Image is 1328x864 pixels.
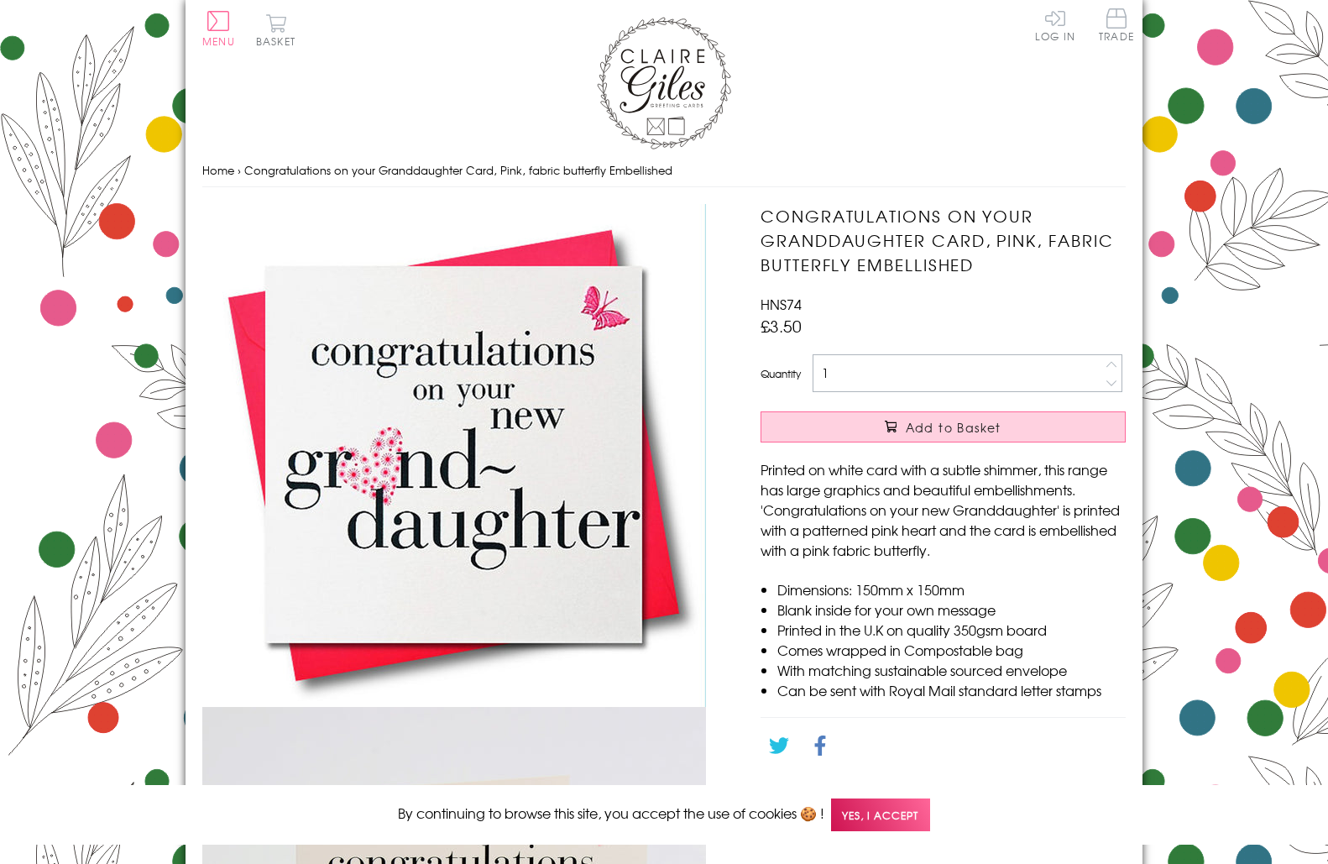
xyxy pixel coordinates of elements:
span: Trade [1099,8,1134,41]
button: Add to Basket [761,411,1126,442]
li: Comes wrapped in Compostable bag [777,640,1126,660]
h1: Congratulations on your Granddaughter Card, Pink, fabric butterfly Embellished [761,204,1126,276]
li: Blank inside for your own message [777,600,1126,620]
p: Printed on white card with a subtle shimmer, this range has large graphics and beautiful embellis... [761,459,1126,560]
li: Dimensions: 150mm x 150mm [777,579,1126,600]
span: Congratulations on your Granddaughter Card, Pink, fabric butterfly Embellished [244,162,672,178]
nav: breadcrumbs [202,154,1126,188]
a: Log In [1035,8,1075,41]
li: Printed in the U.K on quality 350gsm board [777,620,1126,640]
li: Can be sent with Royal Mail standard letter stamps [777,680,1126,700]
a: Go back to the collection [775,781,938,801]
button: Menu [202,11,235,46]
img: Claire Giles Greetings Cards [597,17,731,149]
label: Quantity [761,366,801,381]
button: Basket [253,13,299,46]
span: › [238,162,241,178]
span: £3.50 [761,314,802,338]
a: Trade [1099,8,1134,45]
a: Home [202,162,234,178]
span: Yes, I accept [831,799,930,831]
img: Congratulations on your Granddaughter Card, Pink, fabric butterfly Embellished [202,204,706,707]
li: With matching sustainable sourced envelope [777,660,1126,680]
span: Menu [202,34,235,49]
span: HNS74 [761,294,802,314]
span: Add to Basket [906,419,1001,436]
